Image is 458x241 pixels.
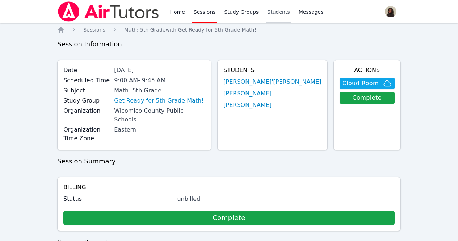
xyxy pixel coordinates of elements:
[343,79,379,88] span: Cloud Room
[63,96,110,105] label: Study Group
[114,96,203,105] a: Get Ready for 5th Grade Math!
[340,92,395,104] a: Complete
[114,66,205,75] div: [DATE]
[63,107,110,115] label: Organization
[57,39,401,49] h3: Session Information
[340,66,395,75] h4: Actions
[223,89,272,98] a: [PERSON_NAME]
[57,26,401,33] nav: Breadcrumb
[83,27,105,33] span: Sessions
[63,183,395,192] h4: Billing
[223,101,272,109] a: [PERSON_NAME]
[223,66,321,75] h4: Students
[114,107,205,124] div: Wicomico County Public Schools
[124,27,256,33] span: Math: 5th Grade with Get Ready for 5th Grade Math!
[124,26,256,33] a: Math: 5th Gradewith Get Ready for 5th Grade Math!
[57,156,401,166] h3: Session Summary
[63,76,110,85] label: Scheduled Time
[177,195,395,203] div: unbilled
[63,86,110,95] label: Subject
[114,125,205,134] div: Eastern
[83,26,105,33] a: Sessions
[63,125,110,143] label: Organization Time Zone
[223,78,321,86] a: [PERSON_NAME]'[PERSON_NAME]
[299,8,324,16] span: Messages
[114,86,205,95] div: Math: 5th Grade
[114,76,205,85] div: 9:00 AM - 9:45 AM
[63,211,395,225] a: Complete
[63,66,110,75] label: Date
[340,78,395,89] button: Cloud Room
[63,195,173,203] label: Status
[57,1,160,22] img: Air Tutors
